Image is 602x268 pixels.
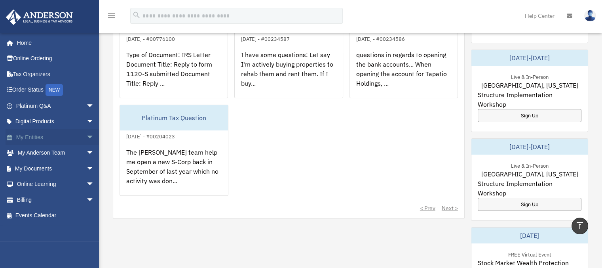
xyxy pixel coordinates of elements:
a: Sign Up [478,109,581,122]
div: NEW [46,84,63,96]
div: [DATE] - #00234586 [350,34,411,42]
a: Order StatusNEW [6,82,106,98]
div: [DATE] - #00234587 [235,34,296,42]
span: arrow_drop_down [86,192,102,208]
div: [DATE]-[DATE] [471,139,588,155]
div: [DATE]-[DATE] [471,50,588,66]
img: Anderson Advisors Platinum Portal [4,10,75,25]
div: FREE Virtual Event [501,250,557,258]
a: Online Learningarrow_drop_down [6,176,106,192]
span: Structure Implementation Workshop [478,90,581,109]
div: Live & In-Person [504,161,555,169]
a: Billingarrow_drop_down [6,192,106,208]
div: I have some questions: Let say I'm actively buying properties to rehab them and rent them. If I b... [235,44,342,105]
span: Structure Implementation Workshop [478,179,581,198]
a: My Entitiesarrow_drop_down [6,129,106,145]
a: Digital Productsarrow_drop_down [6,114,106,130]
a: Events Calendar [6,208,106,224]
a: Tax Organizers [6,66,106,82]
a: Platinum Corporation Question[DATE] - #00234587I have some questions: Let say I'm actively buying... [234,7,343,98]
a: Home [6,35,102,51]
span: arrow_drop_down [86,129,102,145]
div: [DATE] - #00776100 [120,34,181,42]
a: My Documentsarrow_drop_down [6,161,106,176]
a: My Anderson Teamarrow_drop_down [6,145,106,161]
span: arrow_drop_down [86,145,102,161]
i: vertical_align_top [575,221,585,230]
a: Platinum Tax Question[DATE] - #00204023The [PERSON_NAME] team help me open a new S-Corp back in S... [120,105,228,196]
a: menu [107,14,116,21]
img: User Pic [584,10,596,21]
a: Online Ordering [6,51,106,67]
div: Type of Document: IRS Letter Document Title: Reply to form 1120-S submitted Document Title: Reply... [120,44,228,105]
span: [GEOGRAPHIC_DATA], [US_STATE] [481,169,578,179]
a: Platinum Q&Aarrow_drop_down [6,98,106,114]
span: arrow_drop_down [86,98,102,114]
a: Platinum Document Review [DATE] 15:21[DATE] - #00776100Type of Document: IRS Letter Document Titl... [120,7,228,98]
a: Platinum LLC Question[DATE] - #00234586questions in regards to opening the bank accounts... When ... [349,7,458,98]
div: The [PERSON_NAME] team help me open a new S-Corp back in September of last year which no activity... [120,141,228,203]
span: [GEOGRAPHIC_DATA], [US_STATE] [481,80,578,90]
div: Platinum Tax Question [120,105,228,130]
div: Live & In-Person [504,72,555,80]
div: [DATE] - #00204023 [120,132,181,140]
div: [DATE] [471,228,588,243]
i: menu [107,11,116,21]
a: Sign Up [478,198,581,211]
div: questions in regards to opening the bank accounts... When opening the account for Tapatio Holding... [350,44,458,105]
i: search [132,11,141,19]
span: arrow_drop_down [86,176,102,193]
a: vertical_align_top [572,218,588,234]
span: arrow_drop_down [86,161,102,177]
span: arrow_drop_down [86,114,102,130]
